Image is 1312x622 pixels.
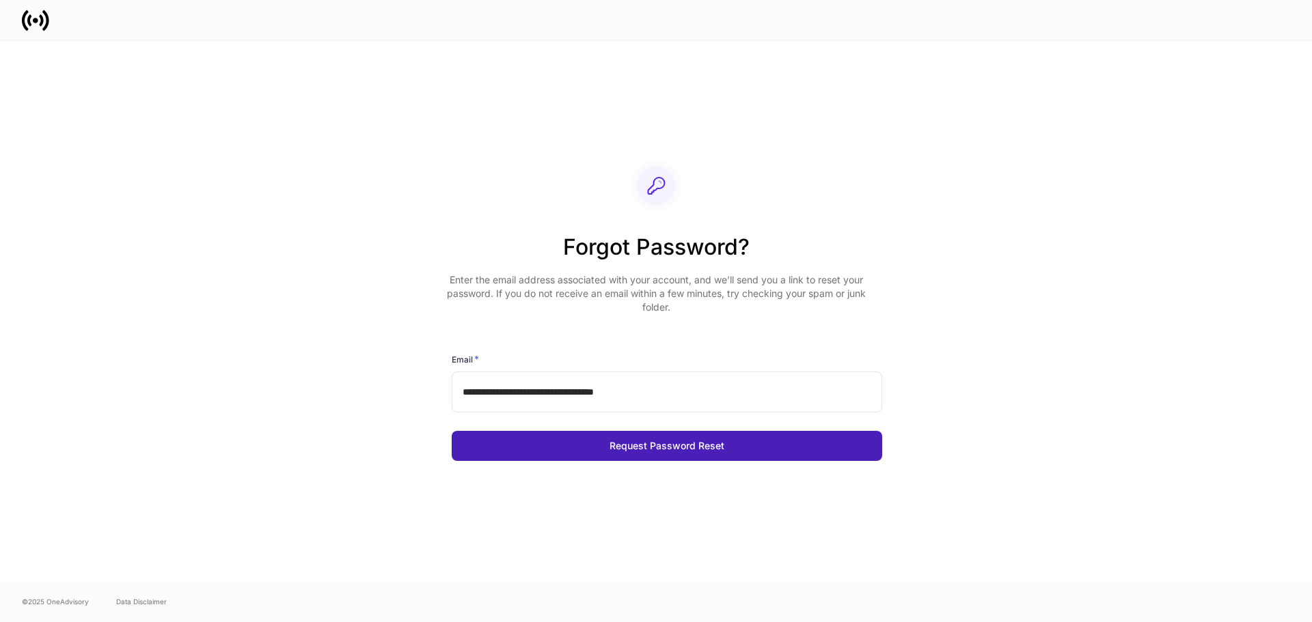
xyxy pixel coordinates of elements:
[441,232,871,273] h2: Forgot Password?
[452,352,479,366] h6: Email
[452,431,882,461] button: Request Password Reset
[22,596,89,607] span: © 2025 OneAdvisory
[610,439,724,453] div: Request Password Reset
[116,596,167,607] a: Data Disclaimer
[441,273,871,314] p: Enter the email address associated with your account, and we’ll send you a link to reset your pas...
